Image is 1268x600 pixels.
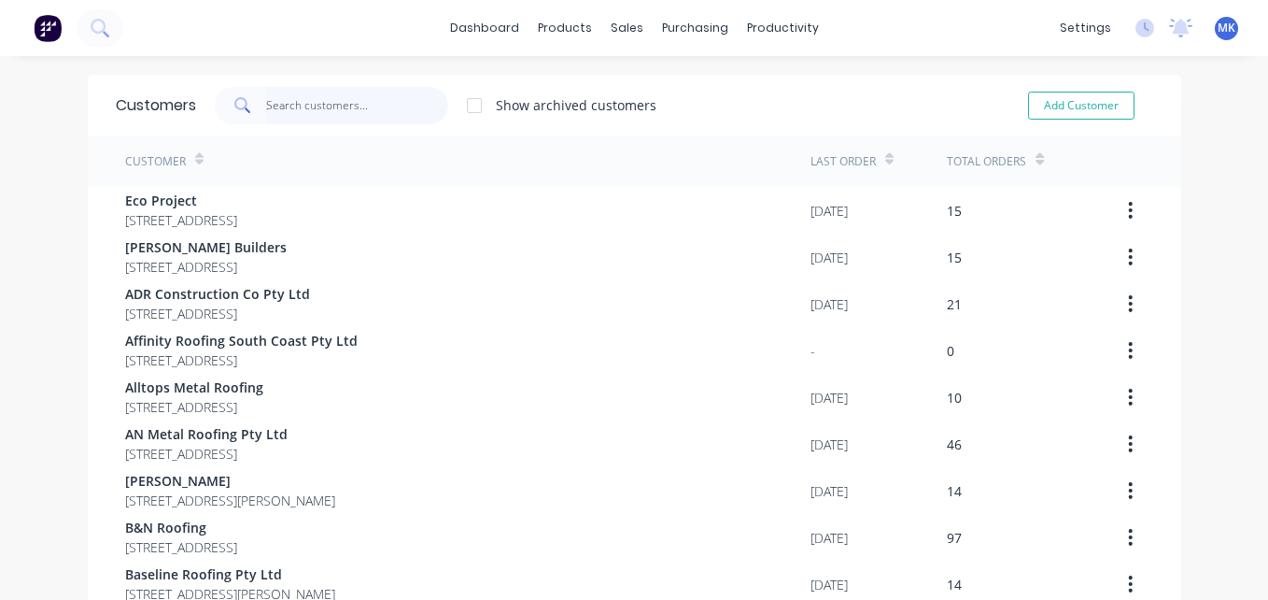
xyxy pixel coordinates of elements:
[947,528,962,548] div: 97
[125,284,310,304] span: ADR Construction Co Pty Ltd
[810,153,876,170] div: Last Order
[810,528,848,548] div: [DATE]
[125,153,186,170] div: Customer
[947,388,962,407] div: 10
[810,248,848,267] div: [DATE]
[810,294,848,314] div: [DATE]
[947,435,962,454] div: 46
[125,191,237,210] span: Eco Project
[125,331,358,350] span: Affinity Roofing South Coast Pty Ltd
[125,491,335,510] span: [STREET_ADDRESS][PERSON_NAME]
[810,388,848,407] div: [DATE]
[125,210,237,230] span: [STREET_ADDRESS]
[125,350,358,370] span: [STREET_ADDRESS]
[738,14,828,42] div: productivity
[1028,92,1134,120] button: Add Customer
[1218,20,1235,36] span: MK
[125,257,287,277] span: [STREET_ADDRESS]
[810,481,848,501] div: [DATE]
[947,294,962,314] div: 21
[947,341,954,361] div: 0
[947,248,962,267] div: 15
[810,201,848,221] div: [DATE]
[810,341,815,361] div: -
[653,14,738,42] div: purchasing
[125,424,288,444] span: AN Metal Roofing Pty Ltd
[441,14,528,42] a: dashboard
[947,201,962,221] div: 15
[528,14,601,42] div: products
[125,304,310,323] span: [STREET_ADDRESS]
[125,564,335,584] span: Baseline Roofing Pty Ltd
[116,94,196,117] div: Customers
[1050,14,1120,42] div: settings
[125,237,287,257] span: [PERSON_NAME] Builders
[810,575,848,594] div: [DATE]
[125,397,263,417] span: [STREET_ADDRESS]
[125,471,335,491] span: [PERSON_NAME]
[601,14,653,42] div: sales
[496,95,656,115] div: Show archived customers
[125,378,263,397] span: Alltops Metal Roofing
[266,87,448,124] input: Search customers...
[810,435,848,454] div: [DATE]
[125,537,237,557] span: [STREET_ADDRESS]
[947,153,1026,170] div: Total Orders
[947,481,962,501] div: 14
[34,14,62,42] img: Factory
[947,575,962,594] div: 14
[125,444,288,464] span: [STREET_ADDRESS]
[125,518,237,537] span: B&N Roofing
